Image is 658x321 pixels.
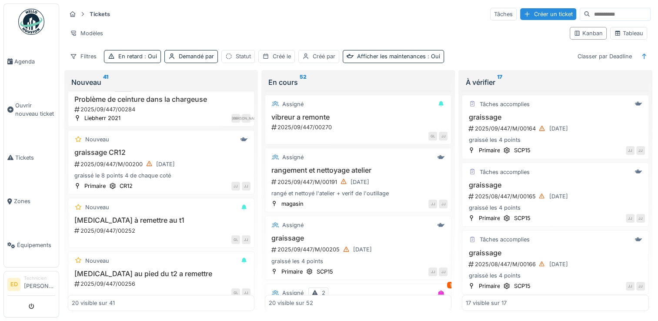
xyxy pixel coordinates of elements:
div: Tâches accomplies [479,168,529,176]
div: Assigné [282,289,304,297]
div: Assigné [282,221,304,229]
div: À vérifier [465,77,645,87]
span: Agenda [14,57,55,66]
div: Filtres [66,50,100,63]
h3: graissage [466,181,645,189]
div: SCP15 [514,214,530,222]
div: Nouveau [85,135,109,144]
div: 2025/09/447/00270 [271,123,448,131]
span: Ouvrir nouveau ticket [15,101,55,118]
div: 2 [322,289,325,297]
div: Tâches [490,8,517,20]
div: Assigné [282,100,304,108]
div: magasin [281,200,304,208]
div: 2025/09/447/M/00164 [468,123,645,134]
div: 2025/09/447/M/00191 [271,177,448,187]
span: Tickets [15,154,55,162]
div: JJ [636,146,645,155]
div: SCP15 [514,146,530,154]
div: Primaire [281,267,303,276]
h3: rangement et nettoyage atelier [269,166,448,174]
div: Technicien [24,275,55,281]
div: GL [231,288,240,297]
div: JJ [242,288,251,297]
div: [DATE] [351,178,369,186]
li: [PERSON_NAME] [24,275,55,294]
strong: Tickets [86,10,114,18]
sup: 41 [103,77,108,87]
div: [DATE] [156,160,175,168]
div: Afficher les maintenances [357,52,440,60]
div: JJ [439,267,448,276]
div: SCP15 [514,282,530,290]
div: Primaire [84,182,106,190]
h3: graissage [466,113,645,121]
div: Créé par [313,52,335,60]
div: Primaire [478,146,500,154]
div: 2025/09/447/00256 [73,280,251,288]
h3: vibreur a remonte [269,113,448,121]
div: Modèles [66,27,107,40]
h3: [MEDICAL_DATA] à remettre au t1 [72,216,251,224]
div: Classer par Deadline [574,50,636,63]
div: GL [231,235,240,244]
span: Zones [14,197,55,205]
div: graissé les 4 points [466,136,645,144]
div: En cours [268,77,448,87]
div: JJ [439,132,448,140]
div: Primaire [478,282,500,290]
div: Liebherr 2021 [84,114,120,122]
div: Tâches accomplies [479,235,529,244]
div: JJ [242,182,251,191]
div: JJ [439,200,448,208]
span: : Oui [426,53,440,60]
div: 2025/09/447/M/00200 [73,159,251,170]
a: Agenda [4,40,59,84]
div: [DATE] [549,260,568,268]
div: Demandé par [179,52,214,60]
div: graissé les 4 points [466,271,645,280]
div: 2025/08/447/M/00166 [468,259,645,270]
div: graissé les 4 points [466,204,645,212]
h3: graissage CR12 [72,148,251,157]
div: 17 visible sur 17 [466,299,507,307]
div: [DATE] [549,124,568,133]
a: ED Technicien[PERSON_NAME] [7,275,55,296]
div: 2025/09/447/00284 [73,105,251,114]
div: JJ [626,214,635,223]
div: GH [231,114,240,123]
div: Tableau [614,29,643,37]
div: Nouveau [85,257,109,265]
div: [PERSON_NAME] [242,114,251,123]
div: 20 visible sur 52 [269,299,313,307]
div: Kanban [574,29,603,37]
img: Badge_color-CXgf-gQk.svg [18,9,44,35]
div: JJ [626,146,635,155]
div: Créé le [273,52,291,60]
div: GL [428,132,437,140]
div: JJ [242,235,251,244]
h3: graissage [466,249,645,257]
div: 2025/09/447/00252 [73,227,251,235]
div: SCP15 [317,267,333,276]
div: 2025/09/447/M/00205 [271,244,448,255]
div: graissé les 4 points [269,257,448,265]
div: Nouveau [71,77,251,87]
div: 1 [447,282,453,288]
a: Zones [4,180,59,224]
div: Créer un ticket [520,8,576,20]
div: JJ [636,214,645,223]
a: Tickets [4,136,59,180]
div: rangé et nettoyé l'atelier + verif de l'outillage [269,189,448,197]
div: [DATE] [353,245,372,254]
div: JJ [428,200,437,208]
h3: Problème de ceinture dans la chargeuse [72,95,251,104]
span: : Oui [143,53,157,60]
a: Équipements [4,223,59,267]
li: ED [7,278,20,291]
sup: 17 [497,77,502,87]
div: JJ [626,282,635,291]
div: graissé le 8 points 4 de chaque coté [72,171,251,180]
div: Assigné [282,153,304,161]
div: JJ [636,282,645,291]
